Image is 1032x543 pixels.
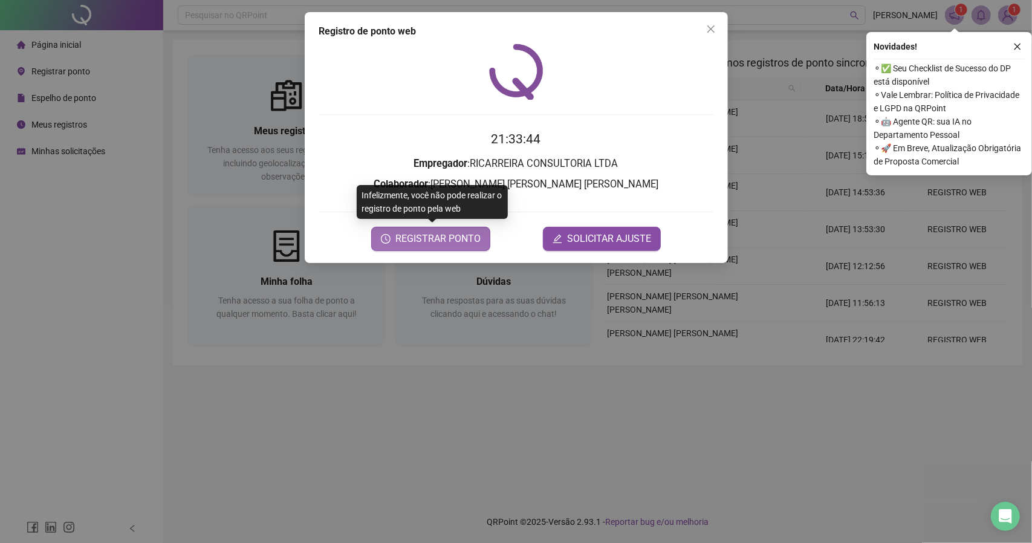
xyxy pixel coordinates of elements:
span: ⚬ Vale Lembrar: Política de Privacidade e LGPD na QRPoint [874,88,1025,115]
span: REGISTRAR PONTO [395,232,481,246]
strong: Colaborador [374,178,428,190]
span: ⚬ 🤖 Agente QR: sua IA no Departamento Pessoal [874,115,1025,141]
span: clock-circle [381,234,391,244]
h3: : [PERSON_NAME] [PERSON_NAME] [PERSON_NAME] [319,177,713,192]
span: edit [553,234,562,244]
span: ⚬ ✅ Seu Checklist de Sucesso do DP está disponível [874,62,1025,88]
span: SOLICITAR AJUSTE [567,232,651,246]
time: 21:33:44 [492,132,541,146]
strong: Empregador [414,158,468,169]
span: ⚬ 🚀 Em Breve, Atualização Obrigatória de Proposta Comercial [874,141,1025,168]
span: Novidades ! [874,40,917,53]
button: Close [701,19,721,39]
div: Open Intercom Messenger [991,502,1020,531]
div: Infelizmente, você não pode realizar o registro de ponto pela web [357,185,508,219]
div: Registro de ponto web [319,24,713,39]
button: REGISTRAR PONTO [371,227,490,251]
button: editSOLICITAR AJUSTE [543,227,661,251]
img: QRPoint [489,44,544,100]
span: close [1013,42,1022,51]
h3: : RICARREIRA CONSULTORIA LTDA [319,156,713,172]
span: close [706,24,716,34]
